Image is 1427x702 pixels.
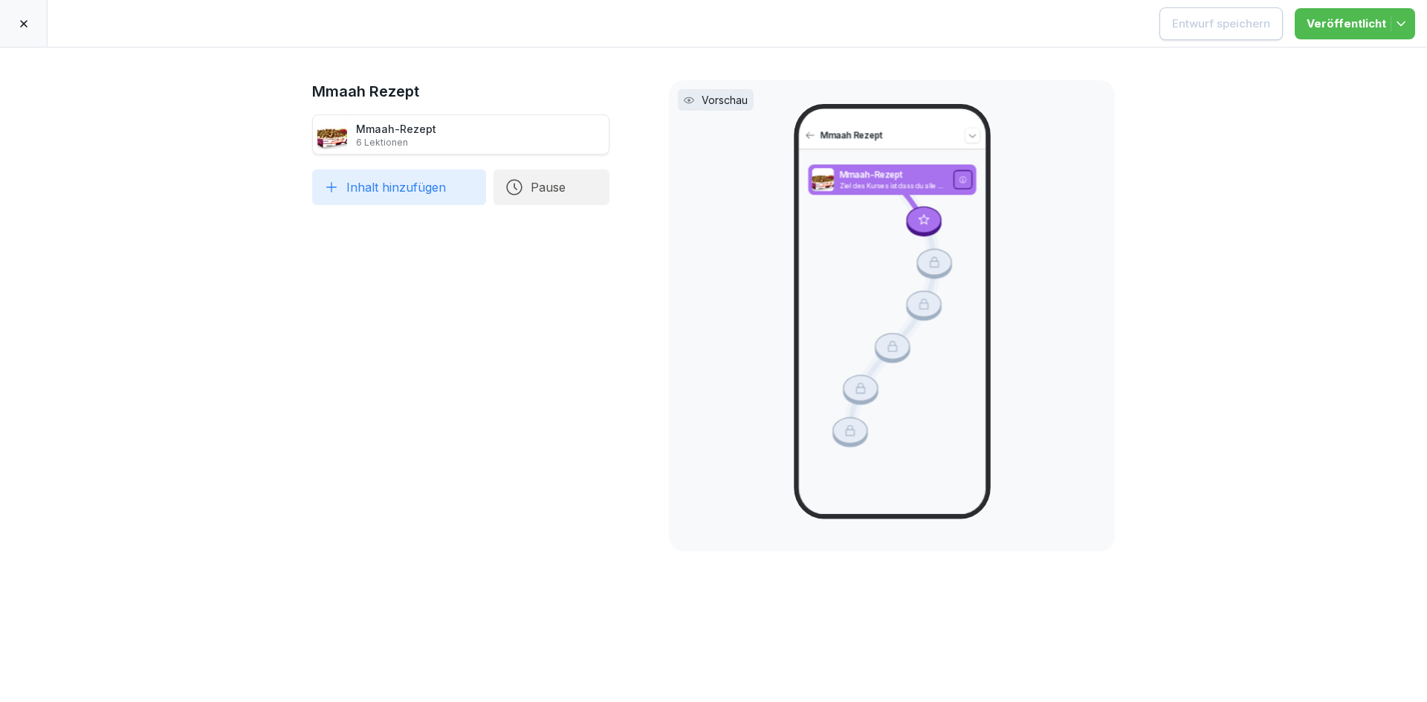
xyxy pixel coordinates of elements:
[839,169,948,182] p: Mmaah-Rezept
[1307,16,1403,32] div: Veröffentlicht
[317,120,347,149] img: mhxyo2idt35a2e071fl7ciag.png
[312,169,486,205] button: Inhalt hinzufügen
[356,121,436,149] div: Mmaah-Rezept
[356,137,436,149] p: 6 Lektionen
[1295,8,1415,39] button: Veröffentlicht
[812,168,833,191] img: mhxyo2idt35a2e071fl7ciag.png
[1172,16,1270,32] div: Entwurf speichern
[1159,7,1283,40] button: Entwurf speichern
[312,114,609,155] div: Mmaah-Rezept6 Lektionen
[312,80,609,103] h1: Mmaah Rezept
[839,181,948,190] p: Ziel des Kurses ist dass du alle Mmaah Rezepte auswändig lernst.
[821,129,960,142] p: Mmaah Rezept
[702,92,748,108] p: Vorschau
[494,169,609,205] button: Pause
